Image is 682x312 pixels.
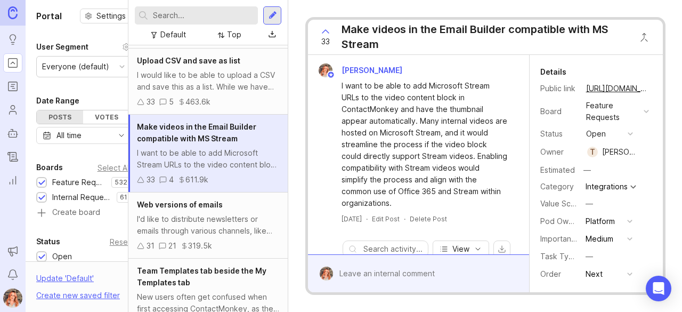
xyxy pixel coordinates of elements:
div: 33 [147,96,155,108]
time: [DATE] [342,215,362,223]
label: Order [540,269,561,278]
a: Roadmaps [3,77,22,96]
div: Medium [586,233,613,245]
div: Platform [586,215,615,227]
div: — [580,163,594,177]
span: Make videos in the Email Builder compatible with MS Stream [137,122,256,143]
a: [DATE] [342,214,362,223]
div: Top [227,29,241,41]
button: Notifications [3,265,22,284]
div: Open Intercom Messenger [646,276,671,301]
a: Autopilot [3,124,22,143]
button: Close button [634,27,655,48]
a: Web versions of emailsI'd like to distribute newsletters or emails through various channels, like... [128,193,288,259]
div: Next [586,268,603,280]
div: Delete Post [410,214,447,223]
a: [URL][DOMAIN_NAME] [583,82,652,95]
p: 61 [120,193,127,202]
a: Upload CSV and save as listI would like to be able to upload a CSV and save this as a list. While... [128,49,288,115]
img: member badge [327,71,335,79]
div: Boards [36,161,63,174]
div: — [586,251,593,262]
div: Category [540,181,578,193]
span: Team Templates tab beside the My Templates tab [137,266,266,287]
button: Announcements [3,242,22,261]
span: Web versions of emails [137,200,223,209]
a: Ideas [3,30,22,49]
div: I'd like to distribute newsletters or emails through various channels, like SMS or our intranet, ... [137,213,279,237]
div: Update ' Default ' [36,273,94,290]
img: Bronwen W [315,63,336,77]
span: Upload CSV and save as list [137,56,240,65]
div: 611.9k [185,174,208,186]
div: Everyone (default) [42,61,109,73]
div: open [586,128,606,140]
div: 319.5k [188,240,212,252]
a: Changelog [3,147,22,166]
div: 21 [168,240,176,252]
div: I want to be able to add Microsoft Stream URLs to the video content block in ContactMonkey and ha... [137,147,279,171]
div: Make videos in the Email Builder compatible with MS Stream [342,22,628,52]
div: Reset [110,239,131,245]
img: Bronwen W [316,267,337,281]
label: Value Scale [540,199,581,208]
div: 31 [147,240,155,252]
div: 4 [169,174,174,186]
div: Feature Requests [586,100,639,123]
div: Details [540,66,566,78]
a: Create board [36,209,131,218]
span: Settings [96,11,126,21]
div: 5 [169,96,174,108]
a: Portal [3,53,22,73]
button: View [433,241,489,258]
a: Reporting [3,171,22,190]
input: Search... [153,10,254,21]
svg: toggle icon [113,131,130,140]
div: Estimated [540,166,575,174]
div: 463.6k [185,96,210,108]
div: Posts [37,110,83,124]
div: Feature Requests [52,177,106,188]
img: Canny Home [8,6,18,19]
div: Open [52,251,72,262]
span: [PERSON_NAME] [342,66,402,75]
p: 532 [115,178,127,187]
div: [PERSON_NAME] [602,146,639,158]
span: View [452,244,469,254]
div: 33 [147,174,155,186]
div: Select All [98,165,131,171]
div: Date Range [36,94,79,107]
h1: Portal [36,10,62,22]
div: All time [56,130,82,141]
div: Integrations [586,183,628,190]
div: Owner [540,146,578,158]
a: Make videos in the Email Builder compatible with MS StreamI want to be able to add Microsoft Stre... [128,115,288,193]
label: Task Type [540,252,578,261]
div: Status [36,235,60,248]
div: Internal Requests [52,191,111,203]
div: · [366,214,368,223]
div: Public link [540,83,578,94]
button: export comments [493,241,510,258]
div: Board [540,106,578,117]
label: Importance [540,234,580,243]
div: · [404,214,405,223]
label: Pod Ownership [540,217,595,226]
a: Bronwen W[PERSON_NAME] [312,63,411,77]
div: I want to be able to add Microsoft Stream URLs to the video content block in ContactMonkey and ha... [342,80,507,209]
div: Status [540,128,578,140]
div: I would like to be able to upload a CSV and save this as a list. While we have list management se... [137,69,279,93]
div: Edit Post [372,214,400,223]
div: Votes [83,110,129,124]
button: Settings [80,9,131,23]
button: Bronwen W [3,289,22,308]
div: T [587,147,598,157]
div: — [586,198,593,210]
a: Users [3,100,22,119]
span: 33 [321,36,330,47]
div: Create new saved filter [36,290,120,301]
div: User Segment [36,41,88,53]
div: Default [160,29,186,41]
input: Search activity... [363,243,422,255]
